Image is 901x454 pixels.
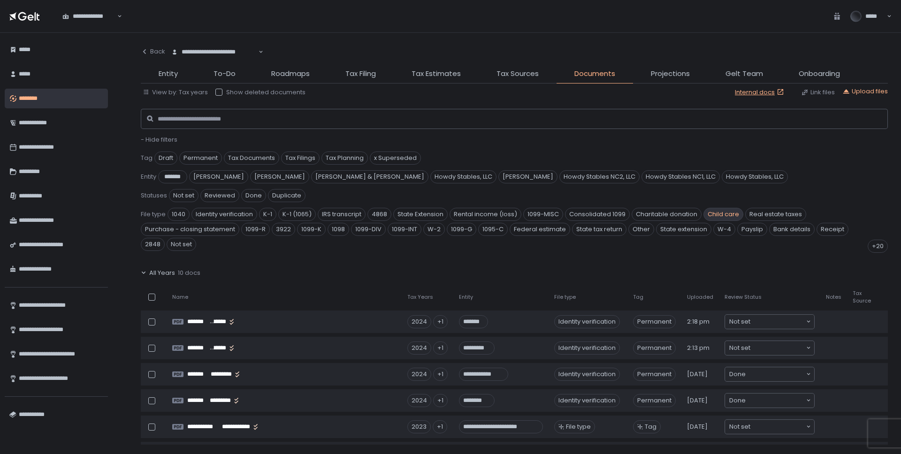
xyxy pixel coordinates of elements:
[430,170,496,183] span: Howdy Stables, LLC
[554,394,620,407] div: Identity verification
[268,189,305,202] span: Duplicate
[56,7,122,26] div: Search for option
[633,341,676,355] span: Permanent
[367,208,391,221] span: 4868
[729,396,746,405] span: Done
[241,223,270,236] span: 1099-R
[498,170,557,183] span: [PERSON_NAME]
[729,317,750,326] span: Not set
[167,238,196,251] span: Not set
[178,269,200,277] span: 10 docs
[141,210,166,219] span: File type
[745,208,806,221] span: Real estate taxes
[750,343,805,353] input: Search for option
[750,317,805,326] input: Search for option
[703,208,743,221] span: Child care
[407,315,431,328] div: 2024
[297,223,326,236] span: 1099-K
[496,68,539,79] span: Tax Sources
[656,223,711,236] span: State extension
[632,208,702,221] span: Charitable donation
[641,170,720,183] span: Howdy Stables NC1, LLC
[510,223,570,236] span: Federal estimate
[566,423,591,431] span: File type
[141,154,153,162] span: Tag
[407,394,431,407] div: 2024
[168,208,190,221] span: 1040
[725,68,763,79] span: Gelt Team
[572,223,626,236] span: State tax return
[141,136,177,144] button: - Hide filters
[633,315,676,328] span: Permanent
[169,189,199,202] span: Not set
[433,315,448,328] div: +1
[159,68,178,79] span: Entity
[633,394,676,407] span: Permanent
[423,223,445,236] span: W-2
[826,294,841,301] span: Notes
[433,368,448,381] div: +1
[801,88,835,97] button: Link files
[200,189,239,202] span: Reviewed
[554,341,620,355] div: Identity verification
[574,68,615,79] span: Documents
[388,223,421,236] span: 1099-INT
[633,294,643,301] span: Tag
[165,42,263,62] div: Search for option
[433,341,448,355] div: +1
[154,151,177,165] span: Draft
[407,294,433,301] span: Tax Years
[687,344,710,352] span: 2:13 pm
[407,368,431,381] div: 2024
[179,151,222,165] span: Permanent
[214,68,236,79] span: To-Do
[725,420,814,434] div: Search for option
[725,393,814,408] div: Search for option
[141,223,239,236] span: Purchase - closing statement
[351,223,386,236] span: 1099-DIV
[311,170,428,183] span: [PERSON_NAME] & [PERSON_NAME]
[687,370,708,378] span: [DATE]
[729,370,746,379] span: Done
[478,223,508,236] span: 1095-C
[433,420,447,433] div: +1
[250,170,309,183] span: [PERSON_NAME]
[853,290,871,304] span: Tax Source
[141,191,167,200] span: Statuses
[447,223,476,236] span: 1099-G
[141,135,177,144] span: - Hide filters
[554,315,620,328] div: Identity verification
[172,294,188,301] span: Name
[725,367,814,381] div: Search for option
[687,318,710,326] span: 2:18 pm
[141,42,165,61] button: Back
[393,208,448,221] span: State Extension
[370,151,421,165] span: x Superseded
[278,208,316,221] span: K-1 (1065)
[523,208,563,221] span: 1099-MISC
[318,208,366,221] span: IRS transcript
[554,368,620,381] div: Identity verification
[651,68,690,79] span: Projections
[725,341,814,355] div: Search for option
[799,68,840,79] span: Onboarding
[645,423,657,431] span: Tag
[271,68,310,79] span: Roadmaps
[687,423,708,431] span: [DATE]
[141,173,156,181] span: Entity
[412,68,461,79] span: Tax Estimates
[735,88,786,97] a: Internal docs
[257,47,258,57] input: Search for option
[191,208,257,221] span: Identity verification
[559,170,640,183] span: Howdy Stables NC2, LLC
[241,189,266,202] span: Done
[259,208,276,221] span: K-1
[565,208,630,221] span: Consolidated 1099
[407,420,431,433] div: 2023
[189,170,248,183] span: [PERSON_NAME]
[725,315,814,329] div: Search for option
[450,208,521,221] span: Rental income (loss)
[750,422,805,431] input: Search for option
